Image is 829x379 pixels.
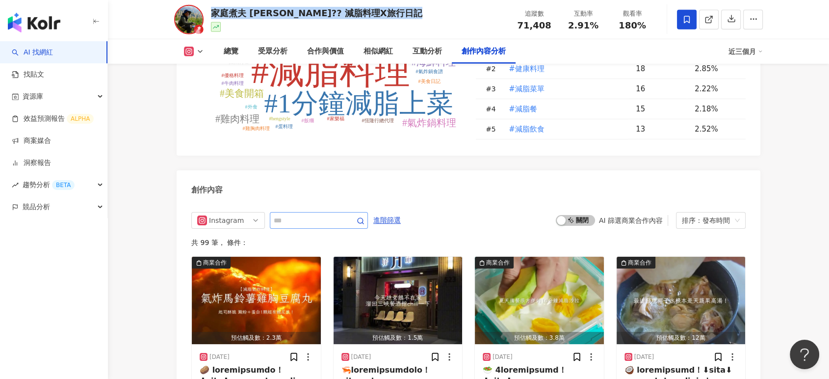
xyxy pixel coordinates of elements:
[619,21,646,30] span: 180%
[413,46,442,57] div: 互動分析
[211,7,422,19] div: 家庭煮夫 [PERSON_NAME]?‍? 減脂料理X旅行日記
[617,257,746,344] img: post-image
[568,21,598,30] span: 2.91%
[191,185,223,195] div: 創作內容
[486,63,500,74] div: # 2
[402,117,456,128] tspan: #氣炸鍋料理
[174,5,204,34] img: KOL Avatar
[418,79,440,84] tspan: #美食日記
[224,46,238,57] div: 總覽
[508,99,538,119] button: #減脂餐
[516,9,553,19] div: 追蹤數
[509,63,544,74] span: #健康料理
[695,63,736,74] div: 2.85%
[264,88,453,118] tspan: #1分鐘減脂上菜
[508,79,545,99] button: #減脂菜單
[362,118,394,123] tspan: #恆隆行總代理
[508,119,545,139] button: #減脂飲食
[509,124,544,135] span: #減脂飲食
[636,83,687,94] div: 16
[23,196,50,218] span: 競品分析
[192,257,321,344] button: 商業合作預估觸及數：2.3萬
[23,85,43,108] span: 資源庫
[599,217,663,224] div: AI 篩選商業合作內容
[215,113,259,124] tspan: #雞肉料理
[500,119,628,139] td: #減脂飲食
[509,104,537,114] span: #減脂餐
[687,59,746,79] td: 2.85%
[52,180,75,190] div: BETA
[12,158,51,168] a: 洞察報告
[269,116,290,121] tspan: #hengstyle
[728,44,763,59] div: 近三個月
[203,258,227,268] div: 商業合作
[416,69,443,74] tspan: #氣炸鍋食譜
[327,116,344,121] tspan: #家樂福
[363,46,393,57] div: 相似網紅
[486,124,500,135] div: # 5
[614,9,651,19] div: 觀看率
[617,332,746,344] div: 預估觸及數：12萬
[334,332,463,344] div: 預估觸及數：1.5萬
[220,88,264,99] tspan: #美食開箱
[687,119,746,139] td: 2.52%
[617,257,746,344] button: 商業合作預估觸及數：12萬
[192,257,321,344] img: post-image
[475,257,604,344] button: 商業合作預估觸及數：3.8萬
[351,353,371,361] div: [DATE]
[222,73,244,78] tspan: #優格料理
[500,79,628,99] td: #減脂菜單
[687,99,746,119] td: 2.18%
[462,46,506,57] div: 創作內容分析
[565,9,602,19] div: 互動率
[373,212,401,228] button: 進階篩選
[245,104,258,109] tspan: #外食
[475,332,604,344] div: 預估觸及數：3.8萬
[12,136,51,146] a: 商案媒合
[222,81,244,86] tspan: #牛肉料理
[687,79,746,99] td: 2.22%
[695,124,736,135] div: 2.52%
[12,182,19,189] span: rise
[486,258,510,268] div: 商業合作
[508,59,545,79] button: #健康料理
[209,353,230,361] div: [DATE]
[695,104,736,114] div: 2.18%
[302,118,314,123] tspan: #飯糰
[191,239,746,246] div: 共 99 筆 ， 條件：
[8,13,60,32] img: logo
[500,99,628,119] td: #減脂餐
[276,124,293,129] tspan: #蛋料理
[192,332,321,344] div: 預估觸及數：2.3萬
[12,48,53,57] a: searchAI 找網紅
[509,83,544,94] span: #減脂菜單
[636,63,687,74] div: 18
[209,213,241,228] div: Instagram
[12,70,44,80] a: 找貼文
[486,104,500,114] div: # 4
[492,353,513,361] div: [DATE]
[636,104,687,114] div: 15
[634,353,654,361] div: [DATE]
[334,257,463,344] button: 預估觸及數：1.5萬
[475,257,604,344] img: post-image
[517,20,551,30] span: 71,408
[500,59,628,79] td: #健康料理
[12,114,94,124] a: 效益預測報告ALPHA
[307,46,344,57] div: 合作與價值
[636,124,687,135] div: 13
[682,213,731,228] div: 排序：發布時間
[23,174,75,196] span: 趨勢分析
[334,257,463,344] img: post-image
[790,340,819,369] iframe: Help Scout Beacon - Open
[243,126,270,131] tspan: #雞胸肉料理
[695,83,736,94] div: 2.22%
[258,46,287,57] div: 受眾分析
[486,83,500,94] div: # 3
[251,52,410,91] tspan: #減脂料理
[628,258,651,268] div: 商業合作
